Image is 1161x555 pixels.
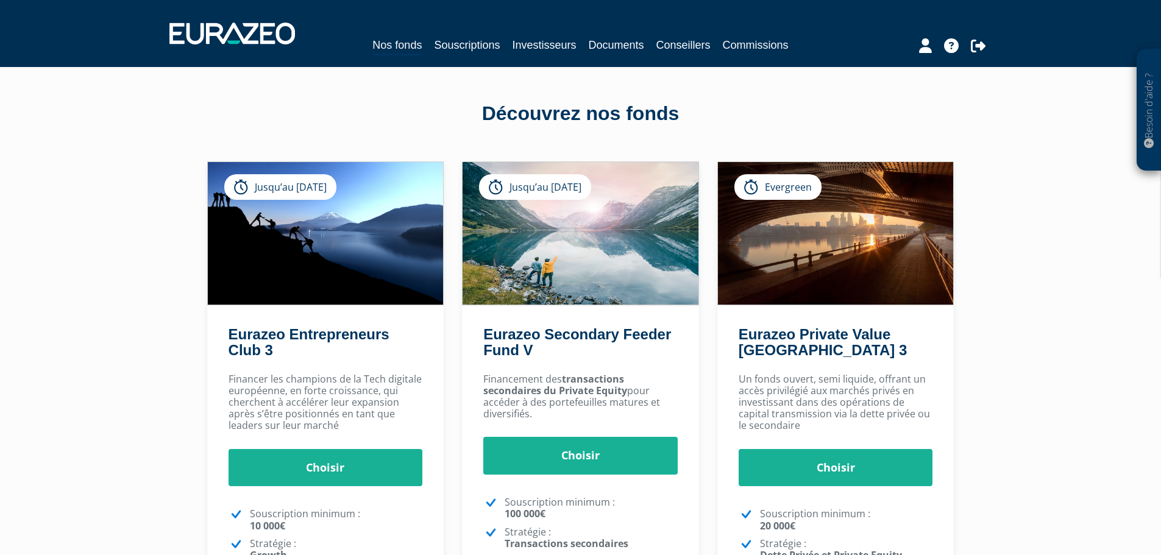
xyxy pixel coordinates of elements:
a: Souscriptions [434,37,500,54]
div: Découvrez nos fonds [233,100,928,128]
strong: 100 000€ [505,507,545,520]
a: Choisir [739,449,933,487]
p: Financer les champions de la Tech digitale européenne, en forte croissance, qui cherchent à accél... [229,373,423,432]
strong: 10 000€ [250,519,285,532]
p: Souscription minimum : [505,497,678,520]
p: Un fonds ouvert, semi liquide, offrant un accès privilégié aux marchés privés en investissant dan... [739,373,933,432]
img: Eurazeo Secondary Feeder Fund V [463,162,698,305]
img: 1732889491-logotype_eurazeo_blanc_rvb.png [169,23,295,44]
a: Commissions [723,37,789,54]
a: Investisseurs [512,37,576,54]
img: Eurazeo Private Value Europe 3 [718,162,954,305]
div: Jusqu’au [DATE] [479,174,591,200]
p: Souscription minimum : [760,508,933,531]
p: Besoin d'aide ? [1142,55,1156,165]
p: Stratégie : [505,526,678,550]
p: Financement des pour accéder à des portefeuilles matures et diversifiés. [483,373,678,420]
a: Choisir [229,449,423,487]
p: Souscription minimum : [250,508,423,531]
a: Choisir [483,437,678,475]
strong: transactions secondaires du Private Equity [483,372,627,397]
strong: Transactions secondaires [505,537,628,550]
strong: 20 000€ [760,519,795,532]
div: Jusqu’au [DATE] [224,174,336,200]
a: Conseillers [656,37,711,54]
a: Eurazeo Entrepreneurs Club 3 [229,326,389,358]
a: Eurazeo Private Value [GEOGRAPHIC_DATA] 3 [739,326,907,358]
img: Eurazeo Entrepreneurs Club 3 [208,162,444,305]
div: Evergreen [734,174,822,200]
a: Nos fonds [372,37,422,55]
a: Eurazeo Secondary Feeder Fund V [483,326,671,358]
a: Documents [589,37,644,54]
